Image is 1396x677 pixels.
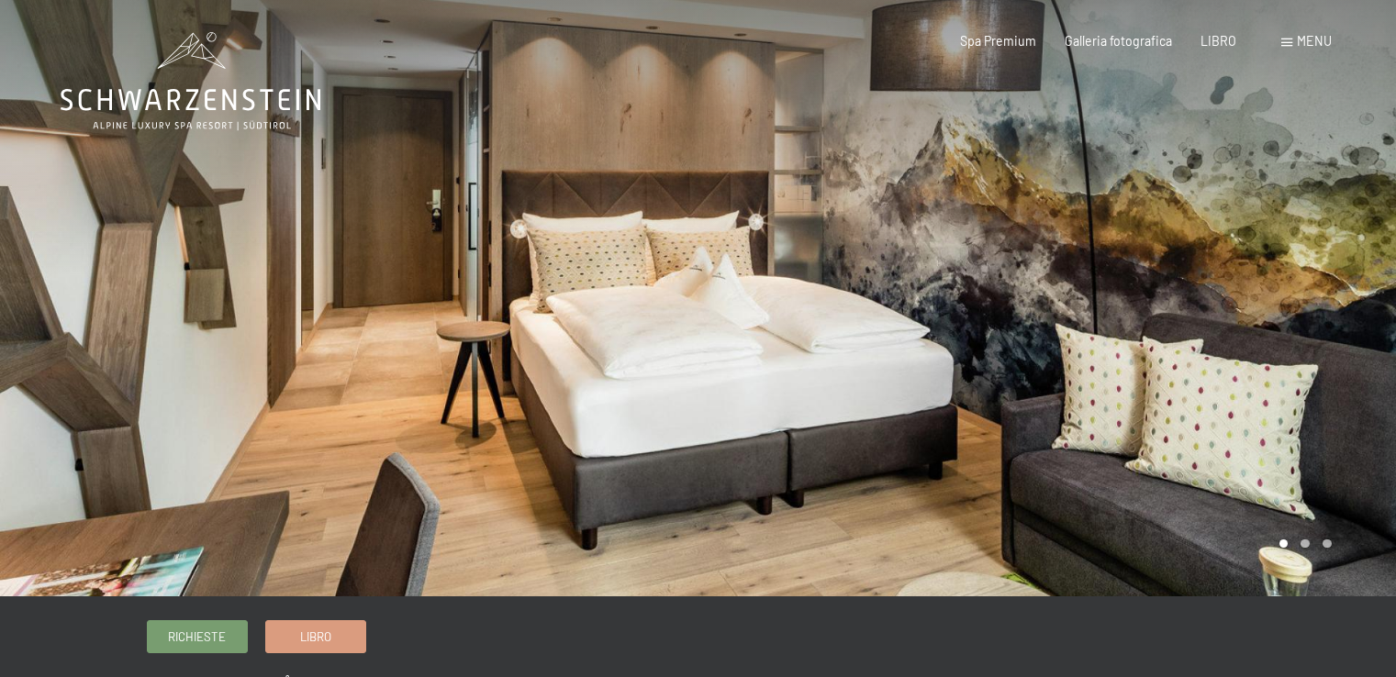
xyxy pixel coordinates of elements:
a: Libro [266,621,365,651]
a: Richieste [148,621,247,651]
a: Spa Premium [960,33,1036,49]
a: Galleria fotografica [1065,33,1172,49]
font: Libro [300,629,331,644]
a: LIBRO [1201,33,1236,49]
font: menu [1297,33,1332,49]
font: Richieste [168,629,226,644]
